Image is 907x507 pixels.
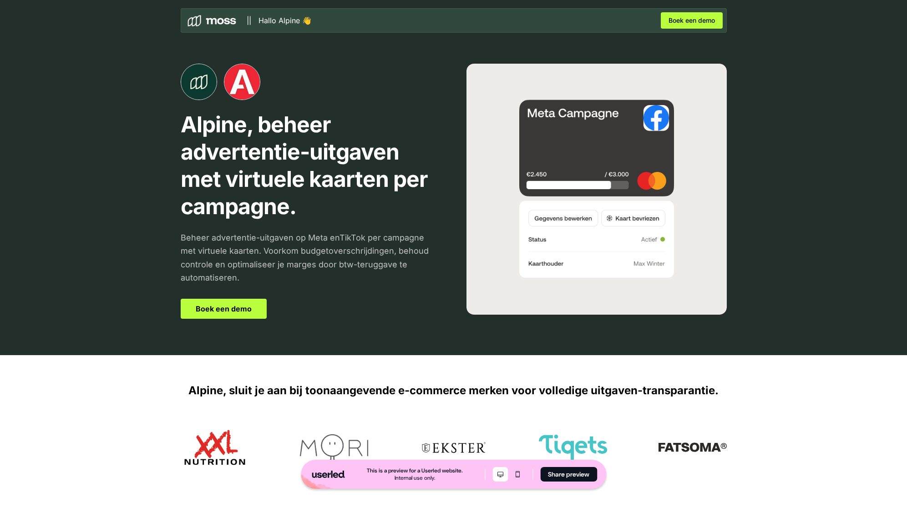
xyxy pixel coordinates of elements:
[661,12,723,29] a: Boek een demo
[188,382,719,399] p: Alpine, sluit je aan bij toonaangevende e-commerce merken voor volledige uitgaven-transparantie.
[510,467,525,482] button: Mobile mode
[540,467,597,482] button: Share preview
[395,474,435,482] div: Internal use only.
[492,467,508,482] button: Desktop mode
[247,15,251,26] p: ||
[181,111,441,220] p: Alpine, beheer advertentie-uitgaven met virtuele kaarten per campagne.
[181,299,267,319] a: Boek een demo
[181,231,441,284] p: Beheer advertentie-uitgaven op Meta enTikTok per campagne met virtuele kaarten. Voorkom budgetove...
[258,15,311,26] p: Hallo Alpine 👋
[367,467,463,474] div: This is a preview for a Userled website.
